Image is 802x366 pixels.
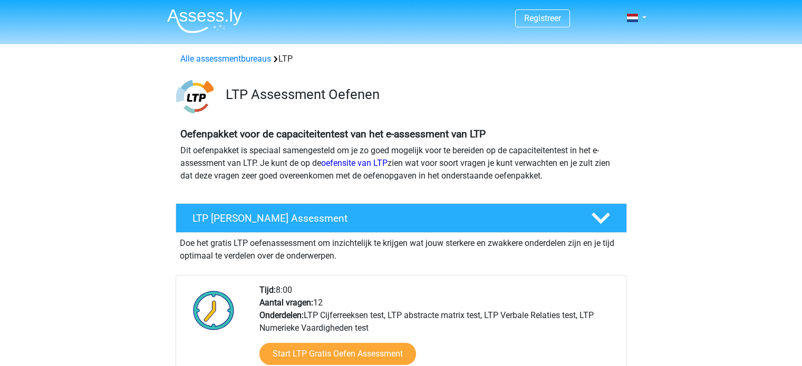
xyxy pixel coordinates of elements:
a: Registreer [524,13,561,23]
b: Tijd: [259,285,276,295]
div: Doe het gratis LTP oefenassessment om inzichtelijk te krijgen wat jouw sterkere en zwakkere onder... [176,233,627,262]
div: LTP [176,53,626,65]
p: Dit oefenpakket is speciaal samengesteld om je zo goed mogelijk voor te bereiden op de capaciteit... [180,144,622,182]
img: Klok [187,284,240,337]
h4: LTP [PERSON_NAME] Assessment [192,212,574,224]
img: Assessly [167,8,242,33]
img: ltp.png [176,78,214,115]
a: oefensite van LTP [321,158,388,168]
h3: LTP Assessment Oefenen [226,86,619,103]
a: LTP [PERSON_NAME] Assessment [171,203,631,233]
b: Onderdelen: [259,310,304,320]
a: Start LTP Gratis Oefen Assessment [259,343,416,365]
b: Aantal vragen: [259,298,313,308]
b: Oefenpakket voor de capaciteitentest van het e-assessment van LTP [180,128,486,140]
a: Alle assessmentbureaus [180,54,271,64]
